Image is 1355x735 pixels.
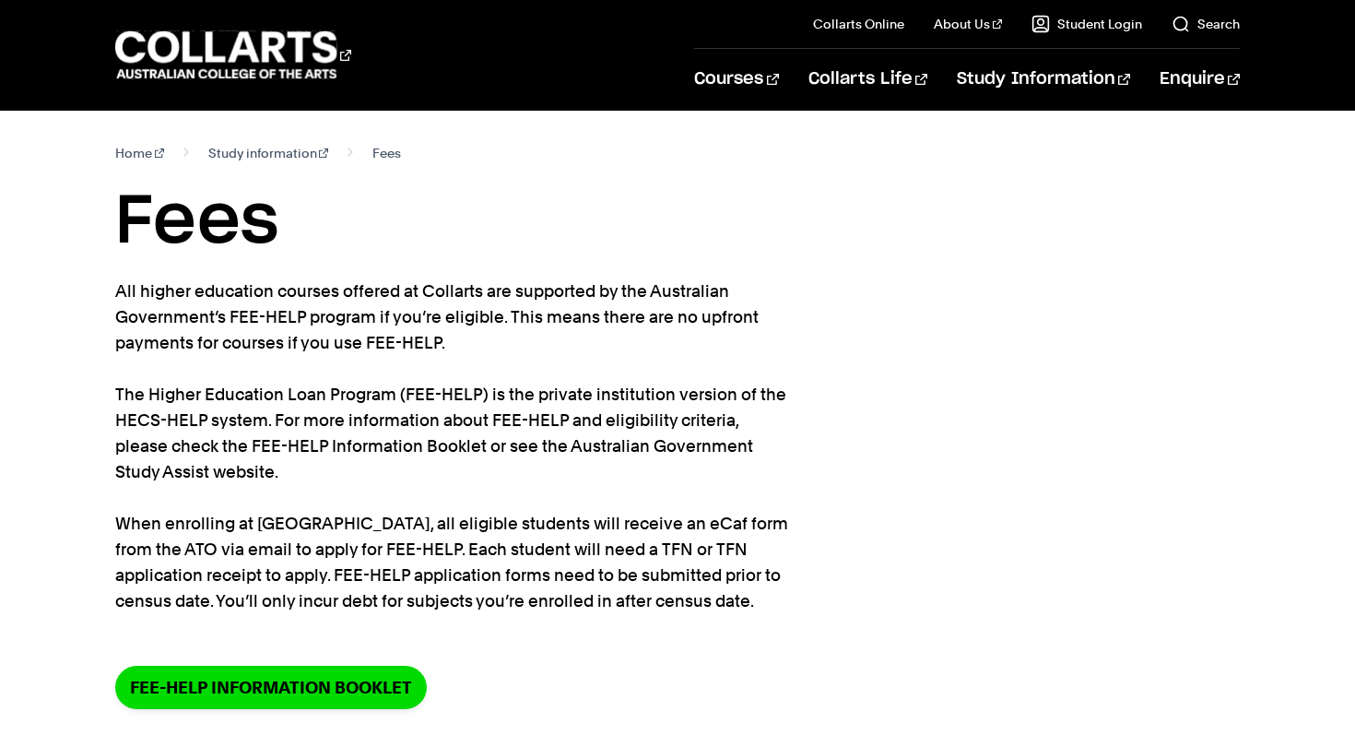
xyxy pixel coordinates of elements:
p: All higher education courses offered at Collarts are supported by the Australian Government’s FEE... [115,279,788,614]
a: Study Information [957,49,1130,110]
a: Home [115,140,164,166]
a: Search [1172,15,1240,33]
a: Enquire [1160,49,1240,110]
a: Collarts Life [808,49,927,110]
a: Study information [208,140,329,166]
a: Student Login [1031,15,1142,33]
span: Fees [372,140,401,166]
a: About Us [934,15,1002,33]
h1: Fees [115,181,1240,264]
a: Collarts Online [813,15,904,33]
a: Courses [694,49,778,110]
a: FEE-HELP information booklet [115,666,427,709]
div: Go to homepage [115,29,351,81]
